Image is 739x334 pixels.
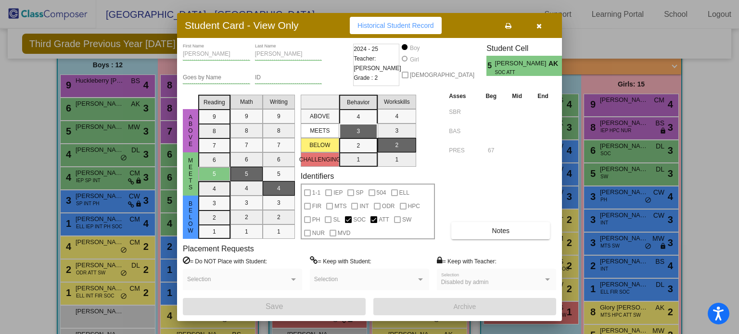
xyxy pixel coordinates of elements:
span: SOC ATT [495,69,542,76]
span: Disabled by admin [441,279,489,285]
span: 5 [486,60,495,72]
span: Grade : 2 [354,73,378,83]
span: MTS [334,200,346,212]
label: = Keep with Teacher: [437,256,497,266]
input: goes by name [183,74,250,81]
h3: Student Card - View Only [185,19,299,31]
span: 3 [562,60,570,72]
div: Boy [409,44,420,52]
span: INT [359,200,369,212]
span: ELL [399,187,409,198]
span: Teacher: [PERSON_NAME] [354,54,401,73]
span: AK [548,59,562,69]
span: Historical Student Record [357,22,434,29]
button: Notes [451,222,550,239]
span: above [186,114,195,148]
th: Mid [504,91,530,101]
span: [PERSON_NAME] [495,59,548,69]
span: Meets [186,157,195,191]
span: Archive [454,303,476,310]
span: 504 [377,187,386,198]
span: SOC [353,214,366,225]
input: assessment [449,143,475,158]
th: Asses [446,91,478,101]
label: = Do NOT Place with Student: [183,256,267,266]
span: MVD [338,227,351,239]
span: SP [356,187,363,198]
span: 1-1 [312,187,320,198]
span: SW [402,214,411,225]
div: Girl [409,55,419,64]
label: Placement Requests [183,244,254,253]
span: Notes [492,227,510,235]
label: = Keep with Student: [310,256,371,266]
button: Archive [373,298,556,315]
span: [DEMOGRAPHIC_DATA] [410,69,474,81]
span: ATT [379,214,389,225]
h3: Student Cell [486,44,570,53]
span: HPC [408,200,420,212]
span: IEP [333,187,343,198]
span: ODR [382,200,395,212]
button: Save [183,298,366,315]
span: 2024 - 25 [354,44,378,54]
th: End [530,91,556,101]
span: Save [266,302,283,310]
label: Identifiers [301,172,334,181]
th: Beg [478,91,504,101]
span: Below [186,200,195,234]
span: PH [312,214,320,225]
span: NUR [312,227,325,239]
span: SL [333,214,340,225]
span: FIR [312,200,321,212]
input: assessment [449,124,475,138]
button: Historical Student Record [350,17,442,34]
input: assessment [449,105,475,119]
